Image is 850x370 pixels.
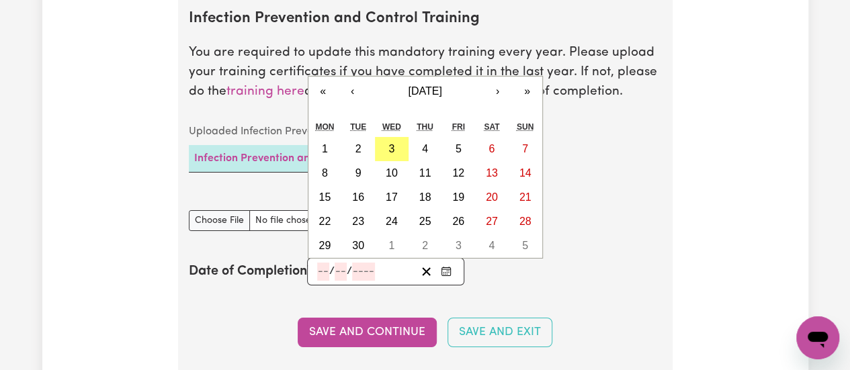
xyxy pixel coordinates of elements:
button: September 24, 2025 [375,210,409,234]
button: September 11, 2025 [409,161,442,185]
abbr: September 17, 2025 [386,191,398,203]
abbr: September 9, 2025 [355,167,362,179]
button: September 3, 2025 [375,137,409,161]
abbr: Friday [452,122,464,132]
abbr: September 21, 2025 [519,191,532,203]
button: September 2, 2025 [341,137,375,161]
abbr: September 14, 2025 [519,167,532,179]
button: September 21, 2025 [509,185,542,210]
button: September 10, 2025 [375,161,409,185]
button: September 4, 2025 [409,137,442,161]
abbr: October 4, 2025 [488,240,495,251]
abbr: September 16, 2025 [352,191,364,203]
abbr: September 27, 2025 [486,216,498,227]
abbr: September 11, 2025 [419,167,431,179]
button: October 4, 2025 [475,234,509,258]
abbr: September 15, 2025 [318,191,331,203]
button: September 12, 2025 [441,161,475,185]
button: October 2, 2025 [409,234,442,258]
abbr: Saturday [484,122,499,132]
caption: Uploaded Infection Prevention and Control Training files [189,118,499,145]
button: October 1, 2025 [375,234,409,258]
button: September 28, 2025 [509,210,542,234]
abbr: September 7, 2025 [522,143,528,154]
button: September 16, 2025 [341,185,375,210]
button: September 13, 2025 [475,161,509,185]
button: Clear date [416,263,437,281]
button: September 15, 2025 [308,185,342,210]
abbr: September 18, 2025 [419,191,431,203]
abbr: September 3, 2025 [388,143,394,154]
button: « [308,77,338,106]
abbr: Thursday [417,122,433,132]
button: › [483,77,513,106]
label: Date of Completion [189,261,307,281]
abbr: October 3, 2025 [456,240,462,251]
abbr: Monday [315,122,334,132]
abbr: September 4, 2025 [422,143,428,154]
abbr: September 25, 2025 [419,216,431,227]
h2: Infection Prevention and Control Training [189,10,662,28]
button: September 17, 2025 [375,185,409,210]
a: Infection Prevention and Control Training [194,153,400,164]
button: September 18, 2025 [409,185,442,210]
abbr: September 8, 2025 [322,167,328,179]
abbr: September 22, 2025 [318,216,331,227]
abbr: September 26, 2025 [452,216,464,227]
abbr: September 30, 2025 [352,240,364,251]
button: Enter the Date of Completion of your Infection Prevention and Control Training [437,263,456,281]
abbr: September 13, 2025 [486,167,498,179]
abbr: September 10, 2025 [386,167,398,179]
button: September 19, 2025 [441,185,475,210]
abbr: October 5, 2025 [522,240,528,251]
button: September 29, 2025 [308,234,342,258]
abbr: October 1, 2025 [388,240,394,251]
p: You are required to update this mandatory training every year. Please upload your training certif... [189,44,662,101]
abbr: September 1, 2025 [322,143,328,154]
button: October 3, 2025 [441,234,475,258]
span: [DATE] [408,85,441,97]
abbr: Wednesday [382,122,401,132]
button: Save and Continue [298,318,437,347]
abbr: September 29, 2025 [318,240,331,251]
button: September 9, 2025 [341,161,375,185]
abbr: September 24, 2025 [386,216,398,227]
abbr: September 2, 2025 [355,143,362,154]
button: September 6, 2025 [475,137,509,161]
button: » [513,77,542,106]
abbr: September 6, 2025 [488,143,495,154]
input: -- [317,263,329,281]
button: [DATE] [368,77,483,106]
button: Save and Exit [448,318,552,347]
input: -- [335,263,347,281]
abbr: October 2, 2025 [422,240,428,251]
button: September 8, 2025 [308,161,342,185]
button: September 27, 2025 [475,210,509,234]
button: September 20, 2025 [475,185,509,210]
abbr: September 23, 2025 [352,216,364,227]
span: / [347,265,352,277]
abbr: September 28, 2025 [519,216,532,227]
abbr: Tuesday [350,122,366,132]
button: September 22, 2025 [308,210,342,234]
button: September 5, 2025 [441,137,475,161]
button: October 5, 2025 [509,234,542,258]
abbr: September 20, 2025 [486,191,498,203]
abbr: Sunday [517,122,534,132]
input: ---- [352,263,375,281]
button: ‹ [338,77,368,106]
button: September 30, 2025 [341,234,375,258]
span: / [329,265,335,277]
abbr: September 12, 2025 [452,167,464,179]
abbr: September 5, 2025 [456,143,462,154]
iframe: Button to launch messaging window, conversation in progress [796,316,839,359]
abbr: September 19, 2025 [452,191,464,203]
button: September 14, 2025 [509,161,542,185]
button: September 26, 2025 [441,210,475,234]
button: September 25, 2025 [409,210,442,234]
button: September 1, 2025 [308,137,342,161]
a: training here [226,85,304,98]
button: September 23, 2025 [341,210,375,234]
button: September 7, 2025 [509,137,542,161]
